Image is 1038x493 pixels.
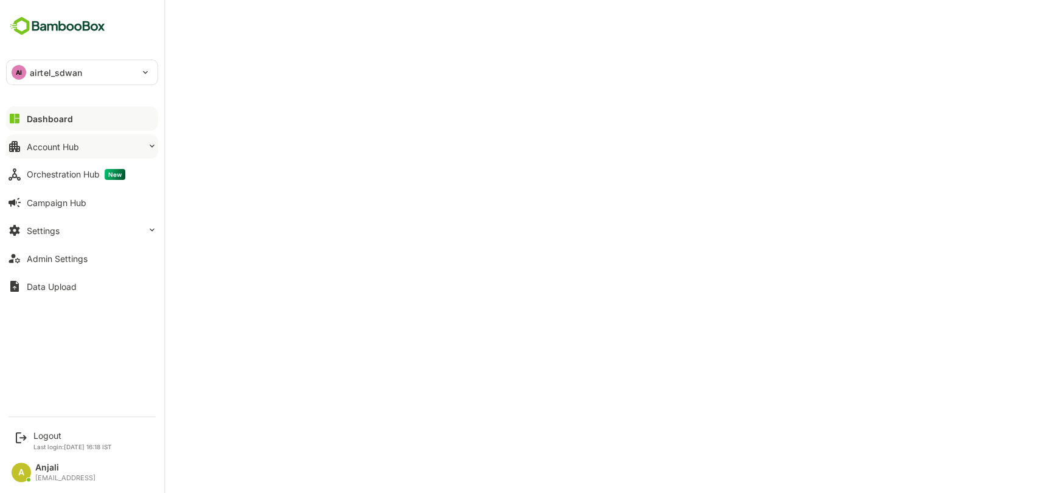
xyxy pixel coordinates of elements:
div: [EMAIL_ADDRESS] [35,474,95,482]
button: Orchestration HubNew [6,162,158,187]
div: Dashboard [27,114,73,124]
div: Data Upload [27,281,77,292]
button: Account Hub [6,134,158,159]
div: AI [12,65,26,80]
div: Anjali [35,463,95,473]
div: Settings [27,226,60,236]
img: BambooboxFullLogoMark.5f36c76dfaba33ec1ec1367b70bb1252.svg [6,15,109,38]
button: Settings [6,218,158,243]
div: Admin Settings [27,253,88,264]
p: Last login: [DATE] 16:18 IST [33,443,112,450]
span: New [105,169,125,180]
p: airtel_sdwan [30,66,83,79]
div: A [12,463,31,482]
button: Dashboard [6,106,158,131]
div: Account Hub [27,142,79,152]
button: Admin Settings [6,246,158,271]
div: Logout [33,430,112,441]
button: Campaign Hub [6,190,158,215]
div: AIairtel_sdwan [7,60,157,84]
button: Data Upload [6,274,158,298]
div: Orchestration Hub [27,169,125,180]
div: Campaign Hub [27,198,86,208]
